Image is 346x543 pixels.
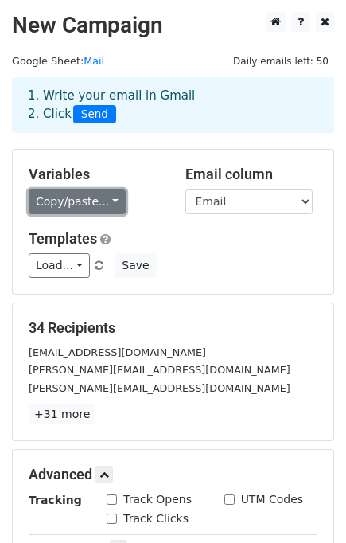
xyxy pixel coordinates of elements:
small: [PERSON_NAME][EMAIL_ADDRESS][DOMAIN_NAME] [29,382,290,394]
button: Save [115,253,156,278]
a: +31 more [29,404,95,424]
a: Templates [29,230,97,247]
h5: 34 Recipients [29,319,317,337]
strong: Tracking [29,494,82,506]
iframe: Chat Widget [266,467,346,543]
a: Daily emails left: 50 [227,55,334,67]
div: 1. Write your email in Gmail 2. Click [16,87,330,123]
span: Daily emails left: 50 [227,53,334,70]
label: Track Clicks [123,510,189,527]
a: Load... [29,253,90,278]
h2: New Campaign [12,12,334,39]
span: Send [73,105,116,124]
h5: Email column [185,166,318,183]
small: [EMAIL_ADDRESS][DOMAIN_NAME] [29,346,206,358]
small: [PERSON_NAME][EMAIL_ADDRESS][DOMAIN_NAME] [29,364,290,376]
label: Track Opens [123,491,192,508]
h5: Variables [29,166,161,183]
small: Google Sheet: [12,55,104,67]
a: Copy/paste... [29,189,126,214]
h5: Advanced [29,466,317,483]
label: UTM Codes [241,491,303,508]
a: Mail [84,55,104,67]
